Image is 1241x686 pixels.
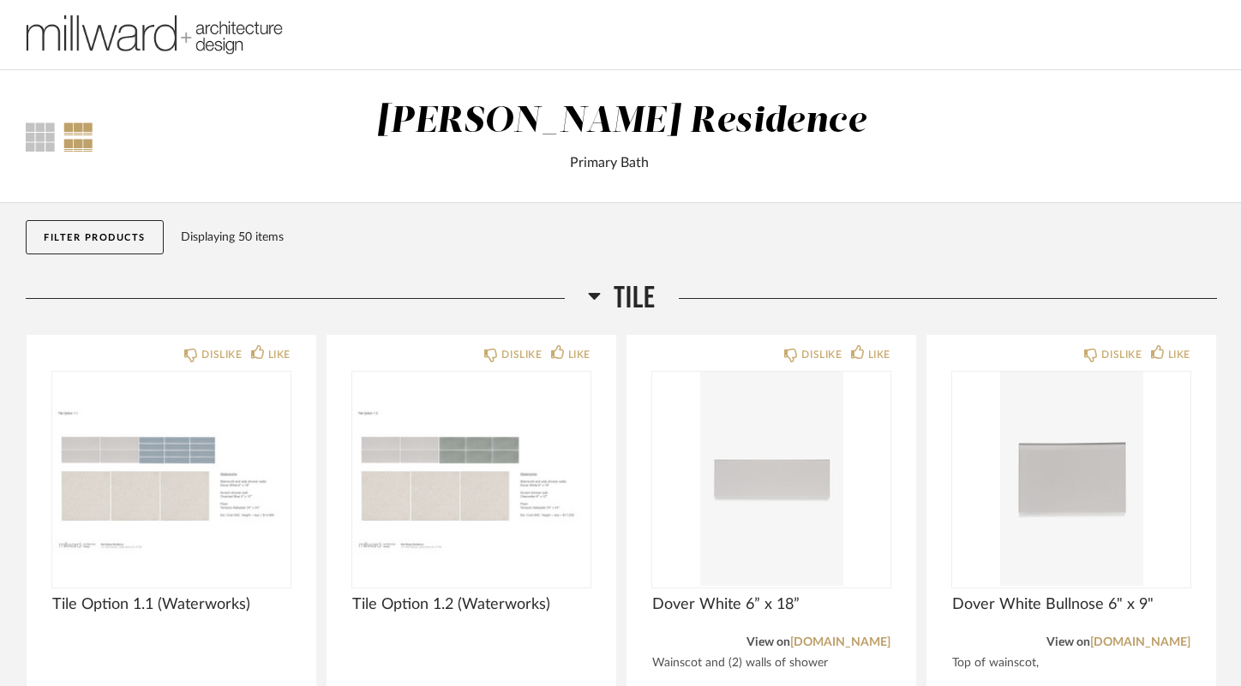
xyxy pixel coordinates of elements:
[26,220,164,254] button: Filter Products
[568,346,591,363] div: LIKE
[868,346,890,363] div: LIKE
[52,372,291,586] img: undefined
[952,372,1190,586] img: undefined
[652,656,890,671] div: Wainscot and (2) walls of shower
[952,595,1190,614] span: Dover White Bullnose 6" x 9"
[746,636,790,648] span: View on
[26,1,283,69] img: 1c8471d9-0066-44f3-9f8a-5d48d5a8bb4f.png
[801,346,842,363] div: DISLIKE
[652,595,890,614] span: Dover White 6” x 18”
[352,595,591,614] span: Tile Option 1.2 (Waterworks)
[952,656,1190,671] div: Top of wainscot,
[268,346,291,363] div: LIKE
[229,152,991,173] div: Primary Bath
[614,280,656,317] span: Tile
[52,595,291,614] span: Tile Option 1.1 (Waterworks)
[1046,636,1090,648] span: View on
[376,104,866,140] div: [PERSON_NAME] Residence
[1168,346,1190,363] div: LIKE
[1101,346,1142,363] div: DISLIKE
[790,636,890,648] a: [DOMAIN_NAME]
[201,346,242,363] div: DISLIKE
[352,372,591,586] img: undefined
[1090,636,1190,648] a: [DOMAIN_NAME]
[501,346,542,363] div: DISLIKE
[652,372,890,586] img: undefined
[181,228,1209,247] div: Displaying 50 items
